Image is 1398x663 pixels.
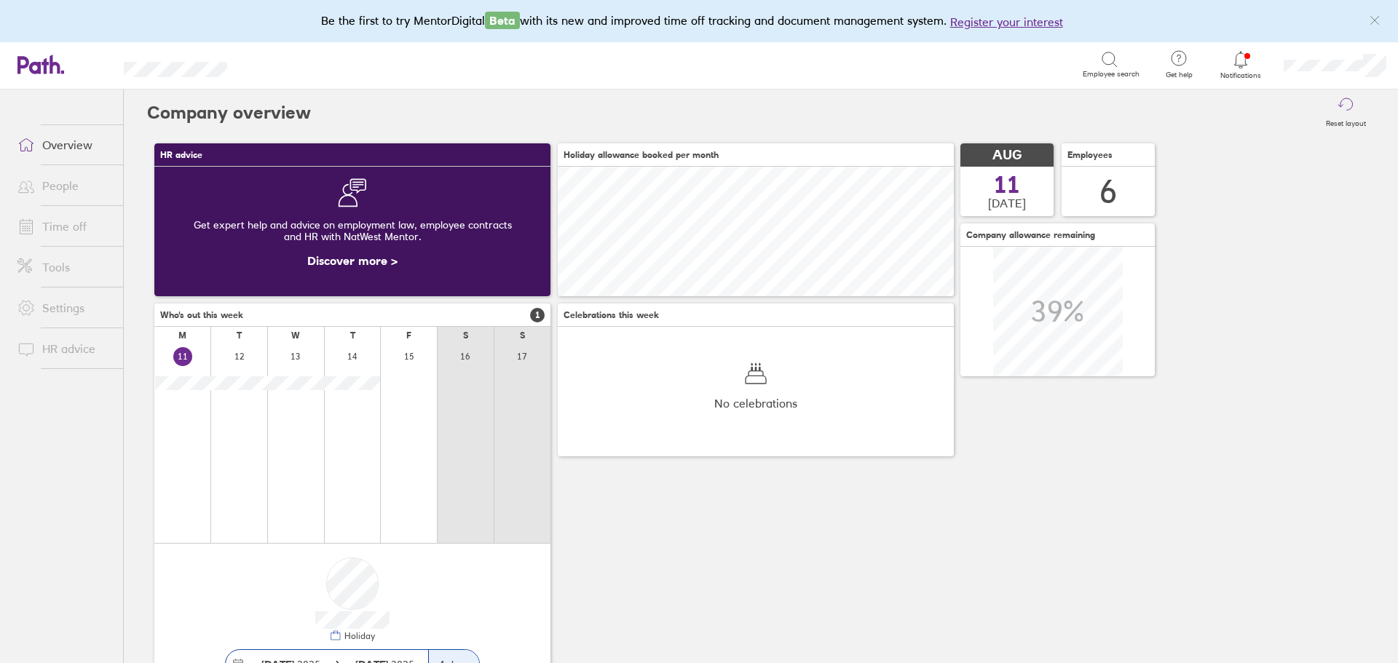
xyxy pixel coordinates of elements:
span: 1 [530,308,545,322]
span: Get help [1156,71,1203,79]
button: Reset layout [1317,90,1375,136]
div: M [178,330,186,341]
a: Time off [6,212,123,241]
div: Holiday [341,631,375,641]
div: T [237,330,242,341]
div: 6 [1099,173,1117,210]
a: HR advice [6,334,123,363]
span: Celebrations this week [564,310,659,320]
span: Beta [485,12,520,29]
span: Employee search [1083,70,1140,79]
a: People [6,171,123,200]
span: Company allowance remaining [966,230,1095,240]
div: S [520,330,525,341]
div: S [463,330,468,341]
span: HR advice [160,150,202,160]
button: Register your interest [950,13,1063,31]
div: Search [266,57,304,71]
div: T [350,330,355,341]
div: Be the first to try MentorDigital with its new and improved time off tracking and document manage... [321,12,1078,31]
span: Notifications [1217,71,1265,80]
a: Notifications [1217,49,1265,80]
span: 11 [994,173,1020,196]
a: Tools [6,253,123,282]
span: Employees [1067,150,1113,160]
label: Reset layout [1317,115,1375,128]
span: Holiday allowance booked per month [564,150,719,160]
div: Get expert help and advice on employment law, employee contracts and HR with NatWest Mentor. [166,207,539,254]
h2: Company overview [147,90,311,136]
span: [DATE] [988,196,1026,210]
span: No celebrations [714,397,797,410]
a: Overview [6,130,123,159]
div: W [291,330,300,341]
a: Settings [6,293,123,322]
a: Discover more > [307,253,398,268]
div: F [406,330,411,341]
span: AUG [992,148,1022,163]
span: Who's out this week [160,310,243,320]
